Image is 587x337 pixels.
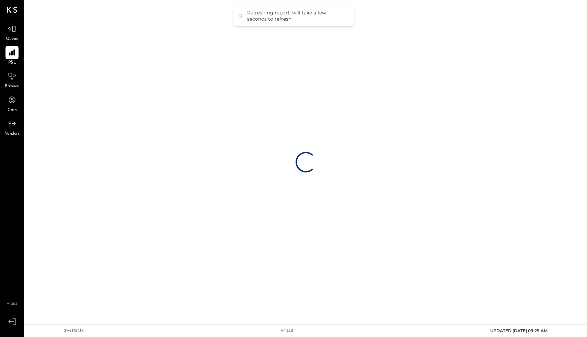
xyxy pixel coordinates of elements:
[0,70,24,90] a: Balance
[281,328,293,334] div: v 4.35.2
[0,117,24,137] a: Vendors
[8,60,16,66] span: P&L
[0,93,24,113] a: Cash
[6,36,19,42] span: Queue
[247,10,347,22] div: Refreshing report, will take a few seconds to refresh
[5,131,20,137] span: Vendors
[8,107,16,113] span: Cash
[0,46,24,66] a: P&L
[64,328,84,334] div: 204 items
[0,22,24,42] a: Queue
[5,83,19,90] span: Balance
[490,328,548,333] span: UPDATED: [DATE] 09:29 AM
